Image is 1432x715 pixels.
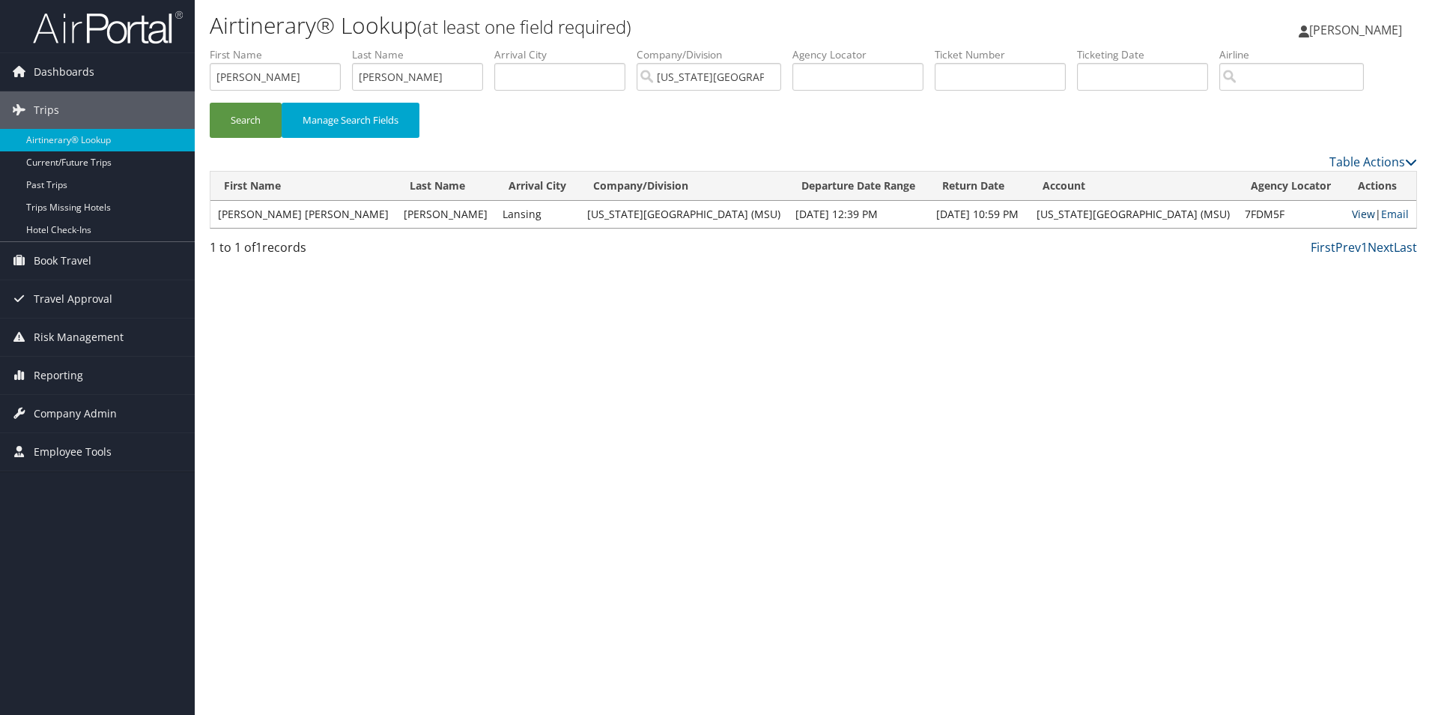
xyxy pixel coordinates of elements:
label: First Name [210,47,352,62]
span: Travel Approval [34,280,112,318]
label: Last Name [352,47,494,62]
span: Book Travel [34,242,91,280]
label: Airline [1219,47,1375,62]
label: Ticketing Date [1077,47,1219,62]
span: Risk Management [34,319,124,356]
th: Actions [1344,172,1416,201]
span: Employee Tools [34,433,112,471]
th: Departure Date Range: activate to sort column ascending [788,172,929,201]
th: Agency Locator: activate to sort column ascending [1237,172,1344,201]
a: First [1311,239,1335,256]
small: (at least one field required) [417,14,631,39]
a: 1 [1361,239,1368,256]
td: [PERSON_NAME] [PERSON_NAME] [210,201,396,228]
span: [PERSON_NAME] [1309,22,1402,38]
th: Account: activate to sort column ascending [1029,172,1237,201]
div: 1 to 1 of records [210,238,495,264]
span: Reporting [34,357,83,394]
td: [PERSON_NAME] [396,201,495,228]
span: 1 [255,239,262,256]
a: [PERSON_NAME] [1299,7,1417,52]
label: Ticket Number [935,47,1077,62]
button: Manage Search Fields [282,103,419,138]
a: Email [1381,207,1409,221]
a: Prev [1335,239,1361,256]
label: Company/Division [637,47,792,62]
th: First Name: activate to sort column ascending [210,172,396,201]
td: | [1344,201,1416,228]
h1: Airtinerary® Lookup [210,10,1015,41]
a: Next [1368,239,1394,256]
td: Lansing [495,201,580,228]
th: Arrival City: activate to sort column ascending [495,172,580,201]
th: Last Name: activate to sort column ascending [396,172,495,201]
td: [US_STATE][GEOGRAPHIC_DATA] (MSU) [1029,201,1237,228]
span: Company Admin [34,395,117,432]
button: Search [210,103,282,138]
td: [DATE] 10:59 PM [929,201,1029,228]
th: Return Date: activate to sort column ascending [929,172,1029,201]
span: Trips [34,91,59,129]
a: View [1352,207,1375,221]
span: Dashboards [34,53,94,91]
a: Table Actions [1329,154,1417,170]
a: Last [1394,239,1417,256]
img: airportal-logo.png [33,10,183,45]
th: Company/Division [580,172,788,201]
label: Arrival City [494,47,637,62]
label: Agency Locator [792,47,935,62]
td: [DATE] 12:39 PM [788,201,929,228]
td: 7FDM5F [1237,201,1344,228]
td: [US_STATE][GEOGRAPHIC_DATA] (MSU) [580,201,788,228]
